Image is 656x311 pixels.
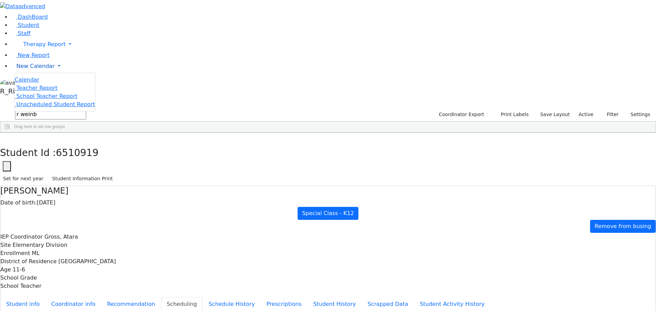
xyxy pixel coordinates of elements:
[15,85,57,91] a: Teacher Report
[18,22,39,28] span: Student
[13,266,25,273] span: 11-6
[11,52,50,58] a: New Report
[32,250,40,256] span: ML
[11,30,30,37] a: Staff
[0,233,43,241] label: IEP Coordinator
[58,258,116,265] span: [GEOGRAPHIC_DATA]
[590,220,656,233] a: Remove from busing
[0,199,656,207] div: [DATE]
[434,109,487,120] button: Coordinator Export
[594,223,651,229] span: Remove from busing
[0,266,11,274] label: Age
[0,257,57,266] label: District of Residence
[13,242,68,248] span: Elementary Division
[0,241,11,249] label: Site
[537,109,573,120] button: Save Layout
[0,186,656,196] h4: [PERSON_NAME]
[576,109,597,120] label: Active
[16,93,77,99] span: School Teacher Report
[16,85,57,91] span: Teacher Report
[23,41,66,47] span: Therapy Report
[15,93,77,99] a: School Teacher Report
[11,22,39,28] a: Student
[15,101,95,108] a: Unscheduled Student Report
[0,249,30,257] label: Enrollment
[11,14,48,20] a: DashBoard
[44,234,78,240] span: Gross, Atara
[18,52,50,58] span: New Report
[15,76,39,84] a: Calendar
[598,109,622,120] button: Filter
[15,76,39,83] span: Calendar
[298,207,358,220] a: Special Class - K12
[0,282,41,290] label: School Teacher
[49,173,116,184] button: Student Information Print
[493,109,532,120] button: Print Labels
[0,199,37,207] label: Date of birth:
[0,274,37,282] label: School Grade
[56,147,99,158] span: 6510919
[622,109,653,120] button: Settings
[11,38,656,51] a: Therapy Report
[16,63,55,69] span: New Calendar
[16,101,95,108] span: Unscheduled Student Report
[11,59,656,73] a: New Calendar
[14,124,65,129] span: Drag here to set row groups
[14,73,95,112] ul: Therapy Report
[15,109,86,119] input: Search
[18,30,30,37] span: Staff
[18,14,48,20] span: DashBoard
